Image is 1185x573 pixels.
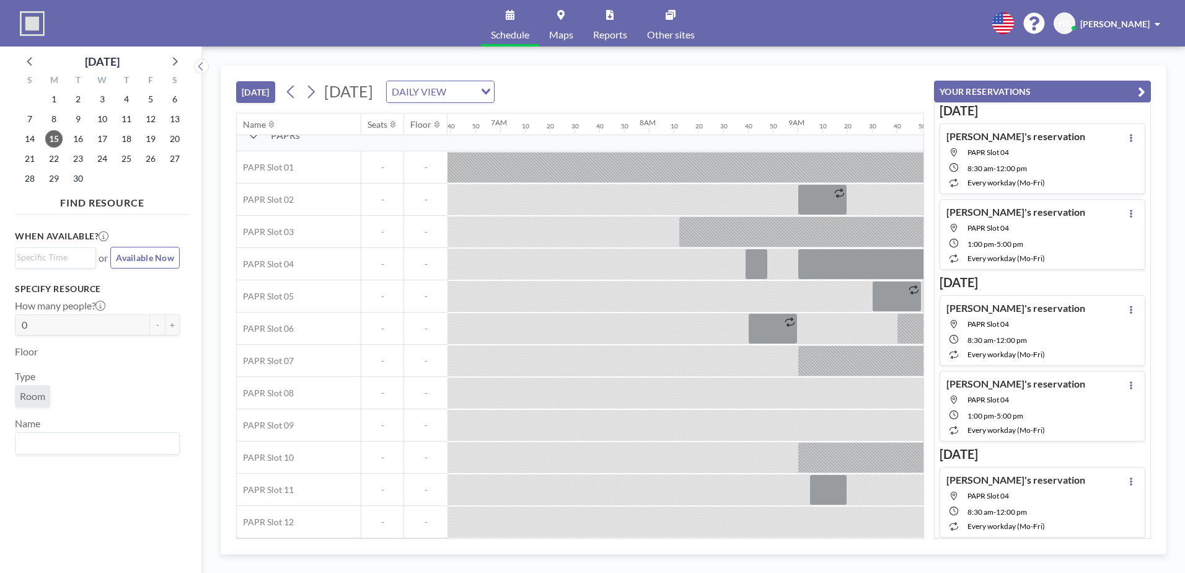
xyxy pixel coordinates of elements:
button: - [150,314,165,335]
span: PAPR Slot 03 [237,226,294,238]
span: - [994,239,997,249]
span: Monday, September 1, 2025 [45,91,63,108]
span: 8:30 AM [967,507,993,517]
span: Sunday, September 14, 2025 [21,130,38,148]
div: 10 [819,122,827,130]
h4: [PERSON_NAME]'s reservation [946,302,1085,314]
span: - [404,162,447,173]
div: 30 [720,122,728,130]
div: Search for option [15,433,179,454]
span: - [404,420,447,431]
div: T [66,73,90,89]
span: PAPR Slot 10 [237,452,294,463]
button: + [165,314,180,335]
div: Search for option [15,248,95,267]
span: HS [1059,18,1070,29]
span: - [404,484,447,495]
div: 30 [571,122,579,130]
span: PAPR Slot 04 [967,319,1009,329]
span: Saturday, September 6, 2025 [166,91,183,108]
span: 12:00 PM [996,164,1027,173]
span: Saturday, September 27, 2025 [166,150,183,167]
div: 40 [894,122,901,130]
label: Name [15,417,40,430]
span: PAPR Slot 09 [237,420,294,431]
img: organization-logo [20,11,45,36]
span: - [361,420,403,431]
span: PAPR Slot 02 [237,194,294,205]
span: PAPR Slot 04 [237,259,294,270]
input: Search for option [17,435,172,451]
span: - [404,355,447,366]
span: Sunday, September 21, 2025 [21,150,38,167]
span: 8:30 AM [967,335,993,345]
span: Tuesday, September 9, 2025 [69,110,87,128]
span: Monday, September 8, 2025 [45,110,63,128]
div: 40 [596,122,604,130]
span: Tuesday, September 2, 2025 [69,91,87,108]
span: - [404,517,447,528]
div: 50 [770,122,777,130]
span: PAPR Slot 08 [237,388,294,399]
span: - [361,517,403,528]
span: - [361,355,403,366]
span: PAPR Slot 12 [237,517,294,528]
span: [DATE] [324,82,373,100]
span: Wednesday, September 3, 2025 [94,91,111,108]
span: Wednesday, September 17, 2025 [94,130,111,148]
span: 1:00 PM [967,411,994,420]
span: Tuesday, September 23, 2025 [69,150,87,167]
button: [DATE] [236,81,275,103]
label: Floor [15,345,38,358]
h4: [PERSON_NAME]'s reservation [946,130,1085,143]
span: Tuesday, September 16, 2025 [69,130,87,148]
label: Type [15,370,35,383]
span: Wednesday, September 10, 2025 [94,110,111,128]
label: How many people? [15,300,105,312]
span: - [361,226,403,238]
span: PAPR Slot 04 [967,491,1009,500]
span: - [404,323,447,334]
h4: [PERSON_NAME]'s reservation [946,378,1085,390]
span: Saturday, September 13, 2025 [166,110,183,128]
div: F [138,73,162,89]
h3: [DATE] [940,103,1145,118]
span: Room [20,390,45,402]
span: PAPR Slot 01 [237,162,294,173]
div: 8AM [640,118,656,127]
div: 50 [472,122,480,130]
span: - [404,226,447,238]
span: - [361,388,403,399]
h4: [PERSON_NAME]'s reservation [946,474,1085,486]
div: 40 [447,122,455,130]
div: Floor [410,119,431,130]
div: S [162,73,187,89]
div: [DATE] [85,53,120,70]
div: Search for option [387,81,494,102]
span: - [361,323,403,334]
span: Other sites [647,30,695,40]
div: 20 [547,122,554,130]
span: Thursday, September 11, 2025 [118,110,135,128]
span: Sunday, September 28, 2025 [21,170,38,187]
span: - [361,194,403,205]
div: M [42,73,66,89]
span: - [404,452,447,463]
span: - [361,452,403,463]
span: or [99,252,108,264]
span: Friday, September 12, 2025 [142,110,159,128]
div: 20 [844,122,852,130]
span: PAPR Slot 04 [967,223,1009,233]
div: 9AM [788,118,804,127]
span: Monday, September 15, 2025 [45,130,63,148]
input: Search for option [450,84,474,100]
span: - [361,259,403,270]
div: T [114,73,138,89]
div: 50 [621,122,628,130]
span: Monday, September 29, 2025 [45,170,63,187]
span: PAPR Slot 04 [967,395,1009,404]
span: - [361,162,403,173]
span: Friday, September 19, 2025 [142,130,159,148]
input: Search for option [17,251,89,264]
span: [PERSON_NAME] [1080,19,1150,29]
